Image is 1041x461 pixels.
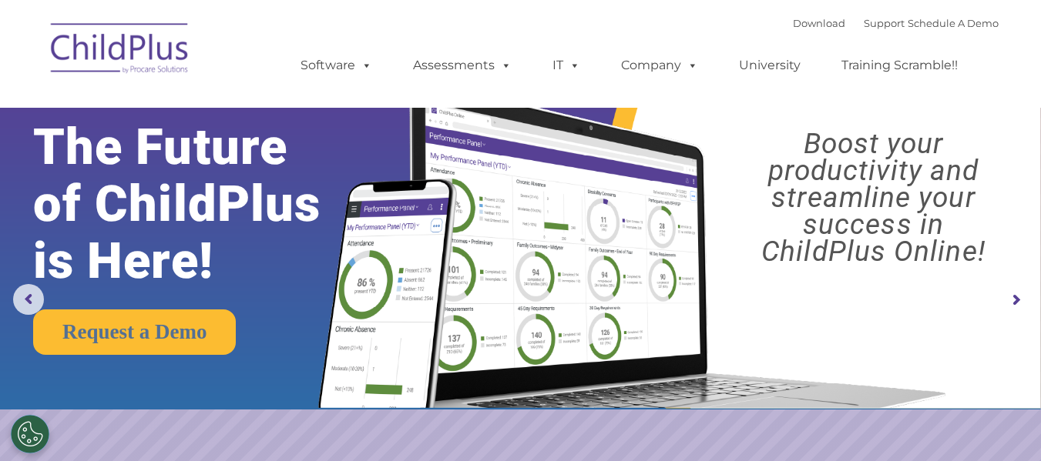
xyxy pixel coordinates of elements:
[214,102,261,113] span: Last name
[719,130,1028,265] rs-layer: Boost your productivity and streamline your success in ChildPlus Online!
[793,17,999,29] font: |
[724,50,816,81] a: University
[33,119,365,289] rs-layer: The Future of ChildPlus is Here!
[285,50,388,81] a: Software
[537,50,596,81] a: IT
[606,50,714,81] a: Company
[908,17,999,29] a: Schedule A Demo
[43,12,197,89] img: ChildPlus by Procare Solutions
[793,17,845,29] a: Download
[33,309,236,355] a: Request a Demo
[826,50,973,81] a: Training Scramble!!
[214,165,280,176] span: Phone number
[864,17,905,29] a: Support
[11,415,49,453] button: Cookies Settings
[398,50,527,81] a: Assessments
